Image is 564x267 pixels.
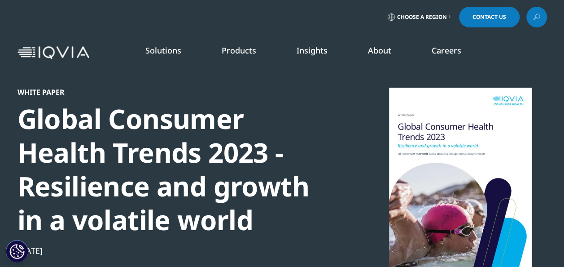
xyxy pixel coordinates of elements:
[93,31,547,74] nav: Primary
[222,45,256,56] a: Products
[6,240,28,263] button: Configuración de cookies
[17,102,325,237] div: Global Consumer Health Trends 2023 - Resilience and growth in a volatile world
[432,45,461,56] a: Careers
[397,13,447,21] span: Choose a Region
[472,14,506,20] span: Contact Us
[17,245,325,256] div: [DATE]
[297,45,328,56] a: Insights
[17,46,89,59] img: IQVIA Healthcare Information Technology and Pharma Clinical Research Company
[459,7,520,27] a: Contact Us
[145,45,181,56] a: Solutions
[17,88,325,97] div: WHITE PAPER
[368,45,391,56] a: About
